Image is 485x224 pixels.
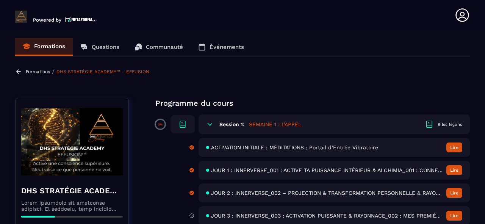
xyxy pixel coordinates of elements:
p: Formations [34,43,65,50]
span: JOUR 2 : INNERVERSE_002 – PROJECTION & TRANSFORMATION PERSONNELLE & RAYONNANCE_001 : LE DÉCLIC IN... [211,190,443,196]
a: Formations [15,38,73,56]
h6: Session 1: [219,121,244,127]
a: Questions [73,38,127,56]
img: banner [21,104,123,180]
a: DHS STRATÉGIE ACADEMY™ – EFFUSION [56,69,149,74]
p: 0% [158,123,163,126]
p: Questions [92,44,119,50]
button: Lire [446,165,462,175]
span: JOUR 1 : INNERVERSE_001 : ACTIVE TA PUISSANCE INTÉRIEUR & ALCHIMIA_001 : CONNEXION AU CHAMP QUANT... [211,167,443,173]
a: Événements [191,38,252,56]
h5: SEMAINE 1 : L'APPEL [249,121,301,128]
p: Powered by [33,17,61,23]
p: Lorem ipsumdolo sit ametconse adipisci. El seddoeiu, temp incidid utla et dolo ma aliqu enimadmi ... [21,200,123,212]
p: Communauté [146,44,183,50]
a: Formations [26,69,50,74]
div: 8 les leçons [438,122,462,127]
img: logo-branding [15,11,27,23]
h4: DHS STRATÉGIE ACADEMY™ – EFFUSION [21,185,123,196]
a: Communauté [127,38,191,56]
span: / [52,68,55,75]
span: ACTIVATION INITIALE : MÉDITATIONS ; Portail d’Entrée Vibratoire [211,144,378,150]
img: logo [65,16,97,23]
button: Lire [446,211,462,221]
button: Lire [446,188,462,198]
button: Lire [446,143,462,152]
p: Programme du cours [155,98,470,108]
span: JOUR 3 : INNERVERSE_003 : ACTIVATION PUISSANTE & RAYONNACE_002 : MES PREMIÈRES MATRYXES [211,213,443,219]
p: Événements [210,44,244,50]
